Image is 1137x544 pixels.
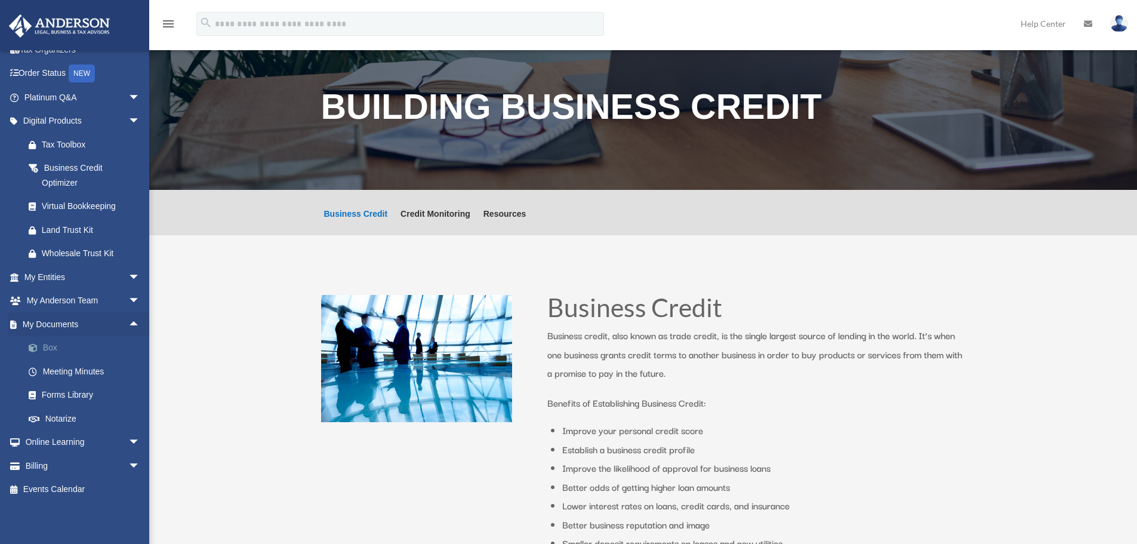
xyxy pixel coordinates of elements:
img: Anderson Advisors Platinum Portal [5,14,113,38]
i: search [199,16,212,29]
a: Wholesale Trust Kit [17,242,158,266]
p: Business credit, also known as trade credit, is the single largest source of lending in the world... [547,326,965,394]
span: arrow_drop_down [128,289,152,314]
span: arrow_drop_down [128,265,152,290]
img: business people talking in office [321,295,512,423]
div: Virtual Bookkeeping [42,199,143,214]
a: Online Learningarrow_drop_down [8,431,158,454]
h1: Building Business Credit [321,90,966,131]
div: NEW [69,64,95,82]
div: Land Trust Kit [42,223,143,238]
li: Improve the likelihood of approval for business loans [562,459,965,478]
a: My Anderson Teamarrow_drop_down [8,289,158,313]
a: Order StatusNEW [8,62,158,86]
p: Benefits of Establishing Business Credit: [547,394,965,413]
li: Improve your personal credit score [562,421,965,440]
li: Better odds of getting higher loan amounts [562,478,965,497]
a: Forms Library [17,383,158,407]
a: Box [17,336,158,360]
img: User Pic [1110,15,1128,32]
i: menu [161,17,175,31]
span: arrow_drop_up [128,312,152,337]
li: Better business reputation and image [562,515,965,534]
a: Resources [483,210,526,235]
a: Meeting Minutes [17,359,158,383]
a: Credit Monitoring [400,210,470,235]
div: Wholesale Trust Kit [42,246,143,261]
div: Tax Toolbox [42,137,143,152]
a: Business Credit Optimizer [17,156,152,195]
a: Virtual Bookkeeping [17,195,158,219]
a: menu [161,21,175,31]
a: Notarize [17,407,158,431]
li: Establish a business credit profile [562,440,965,459]
a: My Entitiesarrow_drop_down [8,265,158,289]
a: Events Calendar [8,478,158,502]
span: arrow_drop_down [128,454,152,478]
span: arrow_drop_down [128,431,152,455]
a: Billingarrow_drop_down [8,454,158,478]
h1: Business Credit [547,295,965,327]
span: arrow_drop_down [128,109,152,134]
div: Business Credit Optimizer [42,161,137,190]
a: Digital Productsarrow_drop_down [8,109,158,133]
a: Land Trust Kit [17,218,158,242]
a: Business Credit [324,210,388,235]
a: Tax Toolbox [17,133,158,156]
span: arrow_drop_down [128,85,152,110]
a: Platinum Q&Aarrow_drop_down [8,85,158,109]
li: Lower interest rates on loans, credit cards, and insurance [562,496,965,515]
a: My Documentsarrow_drop_up [8,312,158,336]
